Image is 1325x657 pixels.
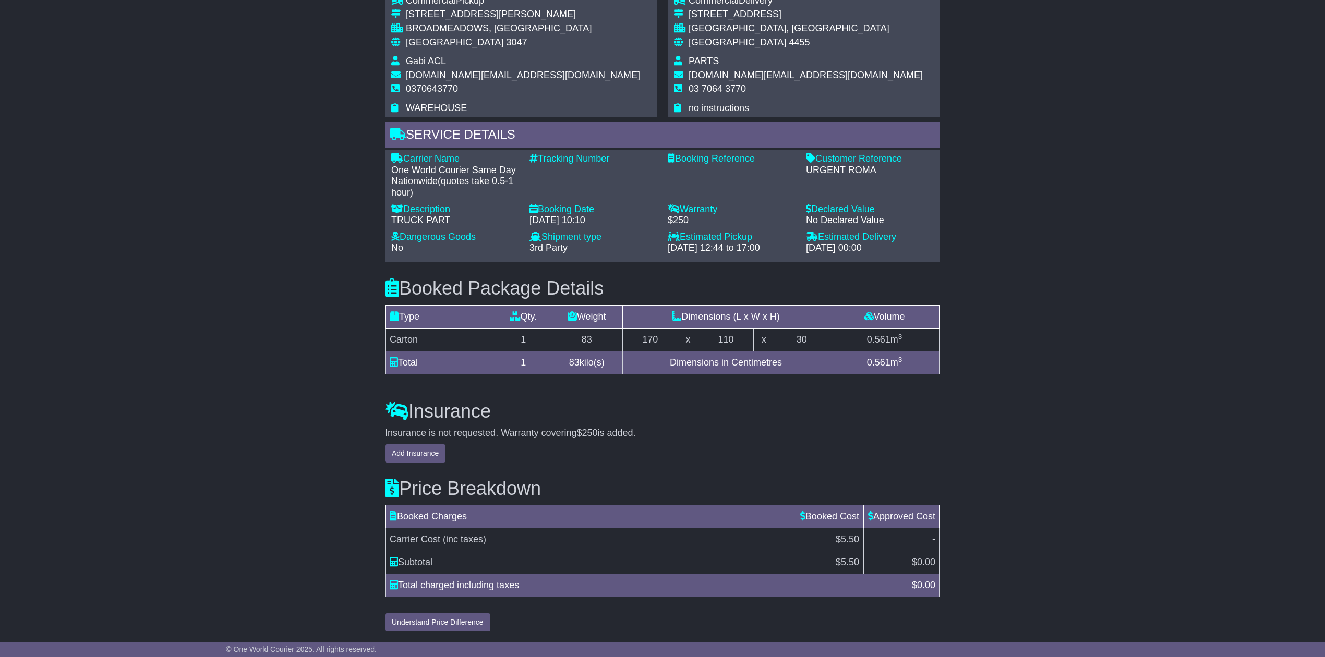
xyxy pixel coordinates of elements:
td: 170 [622,328,678,351]
div: Insurance is not requested. Warranty covering is added. [385,428,940,439]
h3: Booked Package Details [385,278,940,299]
td: Qty. [496,305,551,328]
span: [DOMAIN_NAME][EMAIL_ADDRESS][DOMAIN_NAME] [689,70,923,80]
td: Total [386,351,496,374]
td: m [829,351,940,374]
div: Estimated Delivery [806,232,934,243]
div: Estimated Pickup [668,232,796,243]
h3: Price Breakdown [385,478,940,499]
span: [GEOGRAPHIC_DATA] [689,37,786,47]
span: 3rd Party [529,242,568,253]
div: Dangerous Goods [391,232,519,243]
div: TRUCK PART [391,215,519,226]
span: 3047 [506,37,527,47]
div: Booking Date [529,204,657,215]
span: 0370643770 [406,83,458,94]
td: Dimensions in Centimetres [622,351,829,374]
div: Shipment type [529,232,657,243]
td: Weight [551,305,622,328]
span: PARTS [689,56,719,66]
td: Type [386,305,496,328]
span: 83 [569,357,580,368]
td: m [829,328,940,351]
td: x [678,328,698,351]
span: 0.561 [867,357,890,368]
span: (inc taxes) [443,534,486,544]
span: $5.50 [836,534,859,544]
sup: 3 [898,333,902,340]
div: Customer Reference [806,153,934,165]
td: kilo(s) [551,351,622,374]
span: [GEOGRAPHIC_DATA] [406,37,503,47]
span: 4455 [789,37,810,47]
td: x [753,328,774,351]
div: Warranty [668,204,796,215]
td: Carton [386,328,496,351]
td: 83 [551,328,622,351]
div: Tracking Number [529,153,657,165]
td: Booked Charges [386,505,796,528]
td: Volume [829,305,940,328]
span: WAREHOUSE [406,103,467,113]
div: No Declared Value [806,215,934,226]
button: Understand Price Difference [385,613,490,631]
div: URGENT ROMA [806,165,934,176]
span: 0.00 [917,580,935,590]
span: [DOMAIN_NAME][EMAIL_ADDRESS][DOMAIN_NAME] [406,70,640,80]
div: [STREET_ADDRESS][PERSON_NAME] [406,9,640,20]
div: One World Courier Same Day Nationwide(quotes take 0.5-1 hour) [391,165,519,199]
span: - [932,534,935,544]
sup: 3 [898,356,902,363]
div: Service Details [385,122,940,150]
td: Booked Cost [796,505,863,528]
span: 03 7064 3770 [689,83,746,94]
div: Declared Value [806,204,934,215]
div: $ [907,578,941,592]
td: Approved Cost [863,505,939,528]
span: No [391,242,403,253]
span: 5.50 [841,557,859,567]
span: $250 [577,428,598,438]
td: Dimensions (L x W x H) [622,305,829,328]
div: [DATE] 12:44 to 17:00 [668,242,796,254]
span: 0.00 [917,557,935,567]
span: Gabi ACL [406,56,446,66]
td: 30 [774,328,829,351]
td: 110 [698,328,754,351]
span: Carrier Cost [390,534,440,544]
td: 1 [496,328,551,351]
div: [STREET_ADDRESS] [689,9,923,20]
div: Total charged including taxes [384,578,907,592]
td: Subtotal [386,551,796,574]
td: $ [863,551,939,574]
span: 0.561 [867,334,890,345]
span: no instructions [689,103,749,113]
div: [DATE] 10:10 [529,215,657,226]
div: [DATE] 00:00 [806,242,934,254]
td: 1 [496,351,551,374]
button: Add Insurance [385,444,445,463]
td: $ [796,551,863,574]
span: © One World Courier 2025. All rights reserved. [226,645,377,653]
h3: Insurance [385,401,940,422]
div: Carrier Name [391,153,519,165]
div: Description [391,204,519,215]
div: [GEOGRAPHIC_DATA], [GEOGRAPHIC_DATA] [689,23,923,34]
div: BROADMEADOWS, [GEOGRAPHIC_DATA] [406,23,640,34]
div: $250 [668,215,796,226]
div: Booking Reference [668,153,796,165]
